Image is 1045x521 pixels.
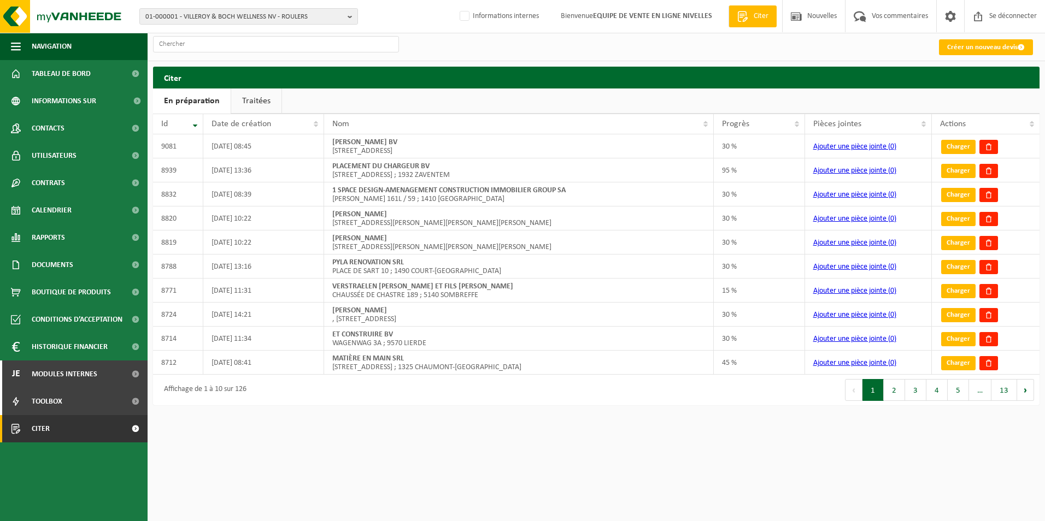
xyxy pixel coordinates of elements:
[941,332,976,346] a: Charger
[153,351,203,375] td: 8712
[203,327,325,351] td: [DATE] 11:34
[593,12,712,20] strong: EQUIPE DE VENTE EN LIGNE NIVELLES
[153,254,203,279] td: 8788
[32,415,50,442] span: Citer
[905,379,926,401] button: 3
[32,279,111,306] span: Boutique de produits
[153,36,399,52] input: Chercher
[332,306,387,315] strong: [PERSON_NAME]
[1017,379,1034,401] button: Prochain
[32,333,108,360] span: Historique financier
[890,143,894,151] span: 0
[751,11,771,22] span: Citer
[32,306,122,333] span: Conditions d’acceptation
[941,188,976,202] a: Charger
[212,120,271,128] span: Date de création
[324,206,713,230] td: [STREET_ADDRESS][PERSON_NAME][PERSON_NAME][PERSON_NAME]
[324,303,713,327] td: , [STREET_ADDRESS]
[203,206,325,230] td: [DATE] 10:22
[714,182,805,206] td: 30 %
[813,120,861,128] span: Pièces jointes
[332,186,566,194] strong: 1 SPACE DESIGN-AMENAGEMENT CONSTRUCTION IMMOBILIER GROUP SA
[813,143,896,151] a: Ajouter une pièce jointe (0)
[714,230,805,254] td: 30 %
[153,327,203,351] td: 8714
[940,120,966,128] span: Actions
[884,379,905,401] button: 2
[32,388,62,415] span: Toolbox
[203,279,325,303] td: [DATE] 11:31
[203,351,325,375] td: [DATE] 08:41
[947,44,1018,51] font: Créer un nouveau devis
[32,115,64,142] span: Contacts
[332,330,393,339] strong: ET CONSTRUIRE BV
[813,263,896,271] a: Ajouter une pièce jointe (0)
[332,210,387,218] strong: [PERSON_NAME]
[845,379,862,401] button: Précédent
[153,67,1040,88] h2: Citer
[332,258,404,267] strong: PYLA RENOVATION SRL
[332,234,387,242] strong: [PERSON_NAME]
[153,182,203,206] td: 8832
[153,158,203,182] td: 8939
[324,351,713,375] td: [STREET_ADDRESS] ; 1325 CHAUMONT-[GEOGRAPHIC_DATA]
[153,303,203,327] td: 8724
[890,239,894,247] span: 0
[941,140,976,154] a: Charger
[324,134,713,158] td: [STREET_ADDRESS]
[158,380,246,400] div: Affichage de 1 à 10 sur 126
[32,60,91,87] span: Tableau de bord
[324,254,713,279] td: PLACE DE SART 10 ; 1490 COURT-[GEOGRAPHIC_DATA]
[145,9,343,25] span: 01-000001 - VILLEROY & BOCH WELLNESS NV - ROULERS
[324,279,713,303] td: CHAUSSÉE DE CHASTRE 189 ; 5140 SOMBREFFE
[332,138,397,146] strong: [PERSON_NAME] BV
[32,87,126,115] span: Informations sur l’entreprise
[203,254,325,279] td: [DATE] 13:16
[153,88,231,114] a: En préparation
[813,215,896,223] a: Ajouter une pièce jointe (0)
[890,263,894,271] span: 0
[890,335,894,343] span: 0
[203,182,325,206] td: [DATE] 08:39
[32,169,65,197] span: Contrats
[714,254,805,279] td: 30 %
[32,142,77,169] span: Utilisateurs
[203,303,325,327] td: [DATE] 14:21
[32,224,65,251] span: Rapports
[324,230,713,254] td: [STREET_ADDRESS][PERSON_NAME][PERSON_NAME][PERSON_NAME]
[332,120,349,128] span: Nom
[161,120,168,128] span: Id
[714,158,805,182] td: 95 %
[561,12,712,20] font: Bienvenue
[991,379,1017,401] button: 13
[890,359,894,367] span: 0
[941,308,976,322] a: Charger
[203,230,325,254] td: [DATE] 10:22
[890,191,894,199] span: 0
[729,5,777,27] a: Citer
[926,379,948,401] button: 4
[813,287,896,295] a: Ajouter une pièce jointe (0)
[332,354,404,363] strong: MATIÈRE EN MAIN SRL
[890,287,894,295] span: 0
[714,327,805,351] td: 30 %
[890,167,894,175] span: 0
[153,279,203,303] td: 8771
[32,197,72,224] span: Calendrier
[32,251,73,279] span: Documents
[941,284,976,298] a: Charger
[941,356,976,370] a: Charger
[890,215,894,223] span: 0
[722,120,749,128] span: Progrès
[231,88,281,114] a: Traitées
[941,164,976,178] a: Charger
[813,335,896,343] a: Ajouter une pièce jointe (0)
[939,39,1033,55] a: Créer un nouveau devis
[941,260,976,274] a: Charger
[714,351,805,375] td: 45 %
[969,379,991,401] span: …
[862,379,884,401] button: 1
[813,191,896,199] a: Ajouter une pièce jointe (0)
[813,167,896,175] a: Ajouter une pièce jointe (0)
[714,279,805,303] td: 15 %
